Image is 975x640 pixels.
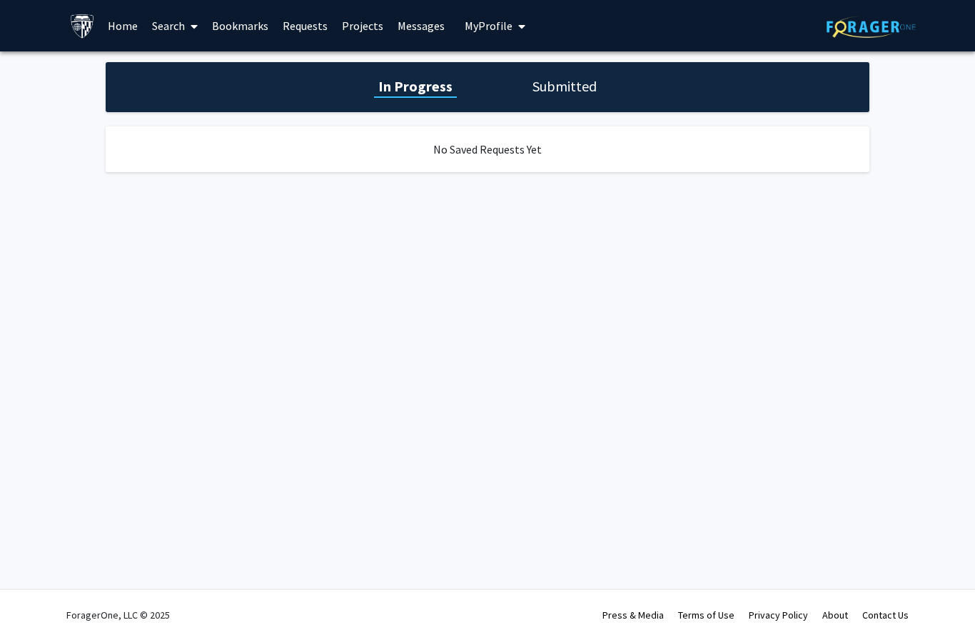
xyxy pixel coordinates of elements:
a: About [822,609,848,621]
a: Press & Media [602,609,664,621]
div: ForagerOne, LLC © 2025 [66,590,170,640]
img: Johns Hopkins University Logo [70,14,95,39]
div: No Saved Requests Yet [106,126,869,172]
a: Contact Us [862,609,909,621]
h1: Submitted [528,76,601,96]
a: Messages [390,1,452,51]
a: Bookmarks [205,1,276,51]
iframe: Chat [11,576,61,629]
span: My Profile [465,19,512,33]
a: Projects [335,1,390,51]
a: Privacy Policy [749,609,808,621]
a: Home [101,1,145,51]
a: Requests [276,1,335,51]
h1: In Progress [374,76,457,96]
a: Terms of Use [678,609,734,621]
a: Search [145,1,205,51]
img: ForagerOne Logo [827,16,916,38]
